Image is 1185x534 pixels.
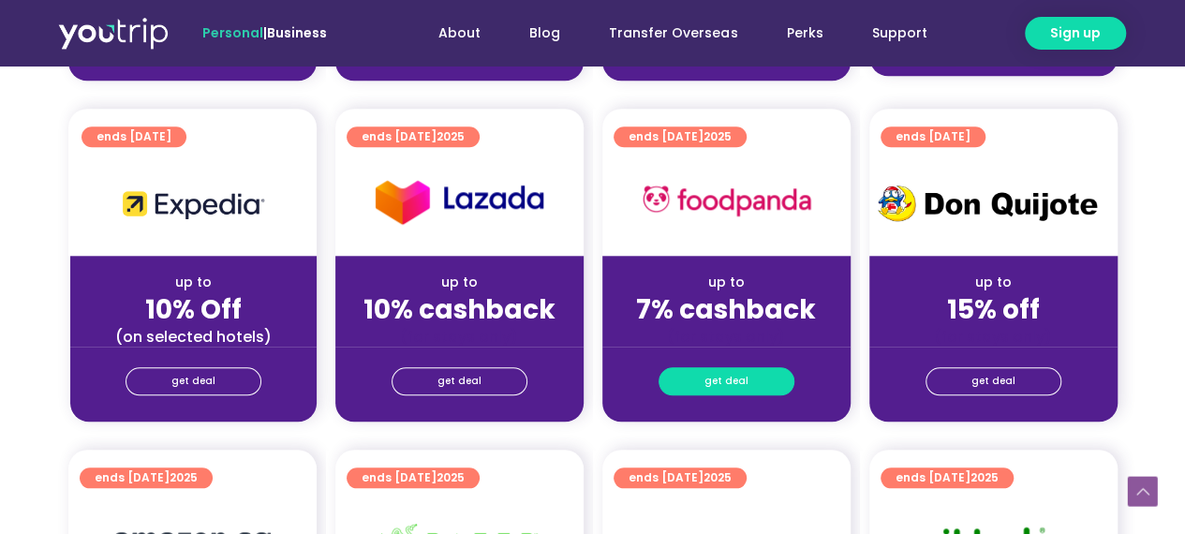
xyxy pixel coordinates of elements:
[505,16,585,51] a: Blog
[881,126,985,147] a: ends [DATE]
[585,16,762,51] a: Transfer Overseas
[437,128,465,144] span: 2025
[926,367,1061,395] a: get deal
[171,368,215,394] span: get deal
[347,467,480,488] a: ends [DATE]2025
[629,126,732,147] span: ends [DATE]
[414,16,505,51] a: About
[884,327,1103,347] div: (for stays only)
[362,126,465,147] span: ends [DATE]
[884,273,1103,292] div: up to
[1025,17,1126,50] a: Sign up
[762,16,847,51] a: Perks
[437,368,481,394] span: get deal
[81,126,186,147] a: ends [DATE]
[971,368,1015,394] span: get deal
[202,23,263,42] span: Personal
[267,23,327,42] a: Business
[614,126,747,147] a: ends [DATE]2025
[363,291,555,328] strong: 10% cashback
[704,128,732,144] span: 2025
[95,467,198,488] span: ends [DATE]
[629,467,732,488] span: ends [DATE]
[170,469,198,485] span: 2025
[350,327,569,347] div: (for stays only)
[378,16,951,51] nav: Menu
[202,23,327,42] span: |
[96,126,171,147] span: ends [DATE]
[659,367,794,395] a: get deal
[847,16,951,51] a: Support
[392,367,527,395] a: get deal
[970,469,999,485] span: 2025
[347,126,480,147] a: ends [DATE]2025
[617,327,836,347] div: (for stays only)
[85,273,302,292] div: up to
[881,467,1014,488] a: ends [DATE]2025
[896,467,999,488] span: ends [DATE]
[636,291,816,328] strong: 7% cashback
[145,291,242,328] strong: 10% Off
[437,469,465,485] span: 2025
[80,467,213,488] a: ends [DATE]2025
[614,467,747,488] a: ends [DATE]2025
[617,273,836,292] div: up to
[896,126,970,147] span: ends [DATE]
[1050,23,1101,43] span: Sign up
[85,327,302,347] div: (on selected hotels)
[704,469,732,485] span: 2025
[350,273,569,292] div: up to
[126,367,261,395] a: get deal
[704,368,748,394] span: get deal
[362,467,465,488] span: ends [DATE]
[947,291,1040,328] strong: 15% off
